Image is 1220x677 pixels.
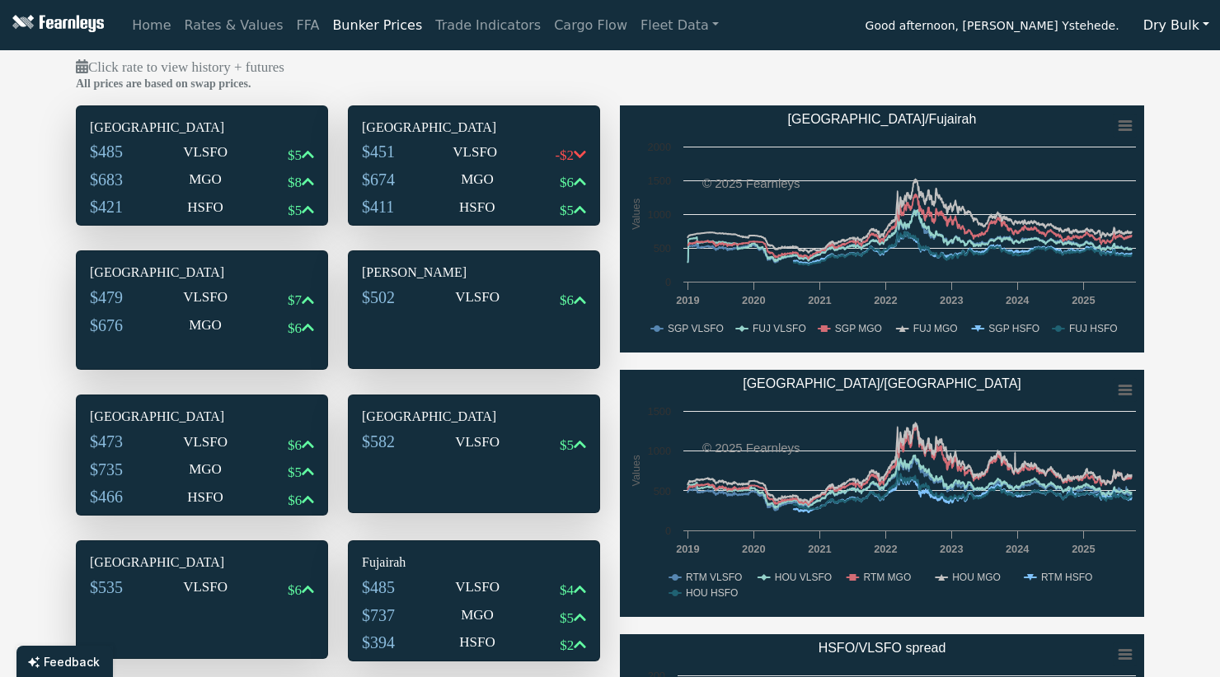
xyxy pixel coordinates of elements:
span: $535 [90,578,123,596]
p: VLSFO [455,577,500,598]
text: 1000 [648,445,671,457]
p: VLSFO [183,287,228,308]
p: MGO [189,169,222,190]
a: FFA [290,9,326,42]
div: [GEOGRAPHIC_DATA]$535VLSFO$6 [76,540,328,659]
p: MGO [461,605,494,626]
text: 0 [665,276,671,288]
text: 2020 [742,543,765,555]
a: Home [125,9,177,42]
text: FUJ MGO [913,323,958,334]
p: HSFO [187,487,223,508]
text: 2023 [940,294,963,306]
span: -$2 [555,147,574,163]
span: $676 [90,316,123,334]
text: 1500 [648,175,671,187]
text: Values [630,198,642,229]
h6: [PERSON_NAME] [362,264,586,280]
span: $451 [362,142,395,161]
span: $5 [288,465,302,480]
text: 2023 [940,543,963,555]
text: 500 [654,485,671,497]
p: VLSFO [183,577,228,598]
text: FUJ VLSFO [753,323,806,334]
p: VLSFO [183,142,228,163]
span: $502 [362,288,395,306]
p: VLSFO [453,142,497,163]
div: [PERSON_NAME]$502VLSFO$6 [348,250,600,369]
a: Cargo Flow [547,9,634,42]
a: Fleet Data [634,9,725,42]
text: RTM MGO [863,572,911,583]
span: $735 [90,460,123,479]
h6: [GEOGRAPHIC_DATA] [90,554,314,570]
span: $421 [90,198,123,216]
p: VLSFO [183,432,228,453]
span: $6 [288,582,302,598]
span: $582 [362,432,395,451]
b: All prices are based on swap prices. [76,77,251,90]
span: $683 [90,170,123,189]
span: $4 [560,582,574,598]
div: Fujairah$485VLSFO$4$737MGO$5$394HSFO$2 [348,540,600,661]
p: HSFO [459,632,495,653]
span: $485 [362,578,395,596]
text: © 2025 Fearnleys [702,441,800,455]
text: 2019 [676,294,699,306]
p: HSFO [187,197,223,218]
span: $6 [288,493,302,508]
text: HSFO/VLSFO spread [819,641,946,655]
span: $479 [90,288,123,306]
span: $6 [560,175,574,190]
p: HSFO [459,197,495,218]
span: $8 [288,175,302,190]
text: 2025 [1072,294,1095,306]
text: [GEOGRAPHIC_DATA]/[GEOGRAPHIC_DATA] [743,376,1021,391]
text: HOU MGO [952,572,1001,583]
span: $5 [560,203,574,218]
text: [GEOGRAPHIC_DATA]/Fujairah [788,112,977,127]
div: [GEOGRAPHIC_DATA]$473VLSFO$6$735MGO$5$466HSFO$6 [76,395,328,516]
text: 0 [665,525,671,537]
span: $2 [560,637,574,653]
text: HOU VLSFO [775,572,832,583]
span: $737 [362,606,395,624]
text: FUJ HSFO [1069,323,1118,334]
div: [GEOGRAPHIC_DATA]$582VLSFO$5 [348,395,600,513]
text: 2022 [874,543,897,555]
span: $485 [90,142,123,161]
p: MGO [461,169,494,190]
svg: Singapore/Fujairah [620,105,1144,353]
text: 2022 [874,294,897,306]
span: $6 [560,292,574,308]
a: Rates & Values [178,9,290,42]
text: © 2025 Fearnleys [702,176,800,190]
text: 2000 [648,141,671,153]
h6: [GEOGRAPHIC_DATA] [362,409,586,424]
a: Bunker Prices [326,9,429,42]
text: SGP MGO [835,323,882,334]
span: $5 [560,610,574,626]
text: Values [630,455,642,486]
text: SGP VLSFO [668,323,724,334]
text: HOU HSFO [686,587,738,599]
button: Dry Bulk [1133,10,1220,41]
svg: Rotterdam/Houston [620,370,1144,617]
span: $411 [362,198,394,216]
text: 2021 [808,294,831,306]
p: MGO [189,315,222,336]
text: 2021 [808,543,831,555]
h6: [GEOGRAPHIC_DATA] [90,264,314,280]
span: $7 [288,292,302,308]
text: 2020 [742,294,765,306]
text: 2024 [1006,543,1030,555]
p: Click rate to view history + futures [76,57,1144,78]
text: 2019 [676,543,699,555]
div: [GEOGRAPHIC_DATA]$479VLSFO$7$676MGO$6 [76,250,328,370]
img: Fearnleys Logo [8,15,104,35]
span: Good afternoon, [PERSON_NAME] Ystehede. [866,13,1119,41]
span: $5 [560,437,574,453]
span: $466 [90,488,123,506]
span: $5 [288,147,302,163]
div: [GEOGRAPHIC_DATA]$451VLSFO-$2$674MGO$6$411HSFO$5 [348,105,600,226]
